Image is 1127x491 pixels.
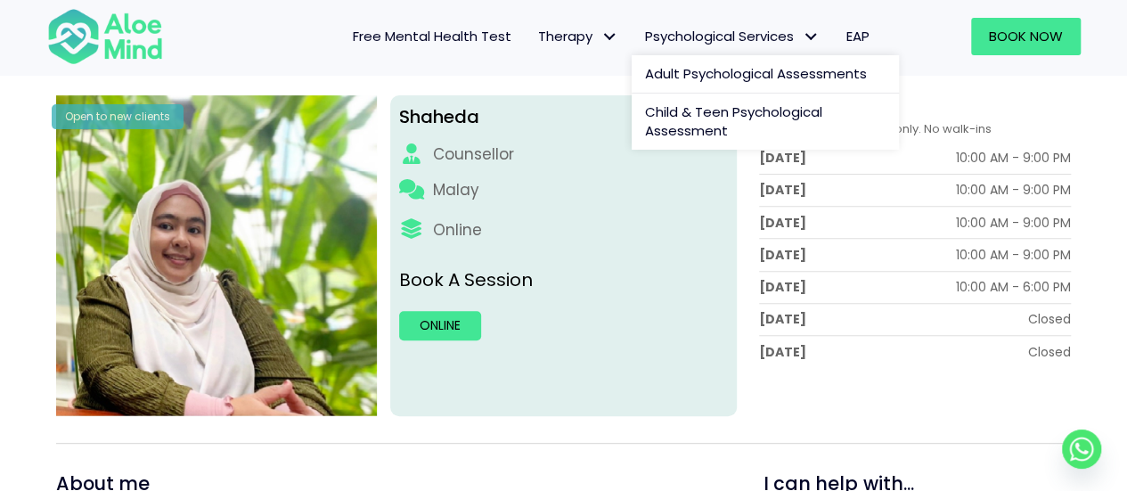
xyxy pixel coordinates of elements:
[433,143,514,166] div: Counsellor
[56,95,376,415] img: Shaheda Counsellor
[47,7,163,66] img: Aloe mind Logo
[632,55,899,94] a: Adult Psychological Assessments
[759,343,806,361] div: [DATE]
[186,18,883,55] nav: Menu
[759,181,806,199] div: [DATE]
[433,219,482,241] div: Online
[597,24,623,50] span: Therapy: submenu
[353,27,511,45] span: Free Mental Health Test
[956,149,1071,167] div: 10:00 AM - 9:00 PM
[538,27,618,45] span: Therapy
[971,18,1081,55] a: Book Now
[989,27,1063,45] span: Book Now
[525,18,632,55] a: TherapyTherapy: submenu
[833,18,883,55] a: EAP
[399,267,728,293] p: Book A Session
[1028,343,1071,361] div: Closed
[433,179,479,201] p: Malay
[759,149,806,167] div: [DATE]
[632,18,833,55] a: Psychological ServicesPsychological Services: submenu
[339,18,525,55] a: Free Mental Health Test
[645,64,867,83] span: Adult Psychological Assessments
[645,27,820,45] span: Psychological Services
[1062,430,1101,469] a: Whatsapp
[52,104,184,128] div: Open to new clients
[759,310,806,328] div: [DATE]
[956,278,1071,296] div: 10:00 AM - 6:00 PM
[846,27,870,45] span: EAP
[759,214,806,232] div: [DATE]
[956,214,1071,232] div: 10:00 AM - 9:00 PM
[759,278,806,296] div: [DATE]
[399,311,481,340] a: Online
[956,246,1071,264] div: 10:00 AM - 9:00 PM
[399,104,728,130] div: Shaheda
[1028,310,1071,328] div: Closed
[759,246,806,264] div: [DATE]
[632,94,899,151] a: Child & Teen Psychological Assessment
[798,24,824,50] span: Psychological Services: submenu
[645,102,822,141] span: Child & Teen Psychological Assessment
[956,181,1071,199] div: 10:00 AM - 9:00 PM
